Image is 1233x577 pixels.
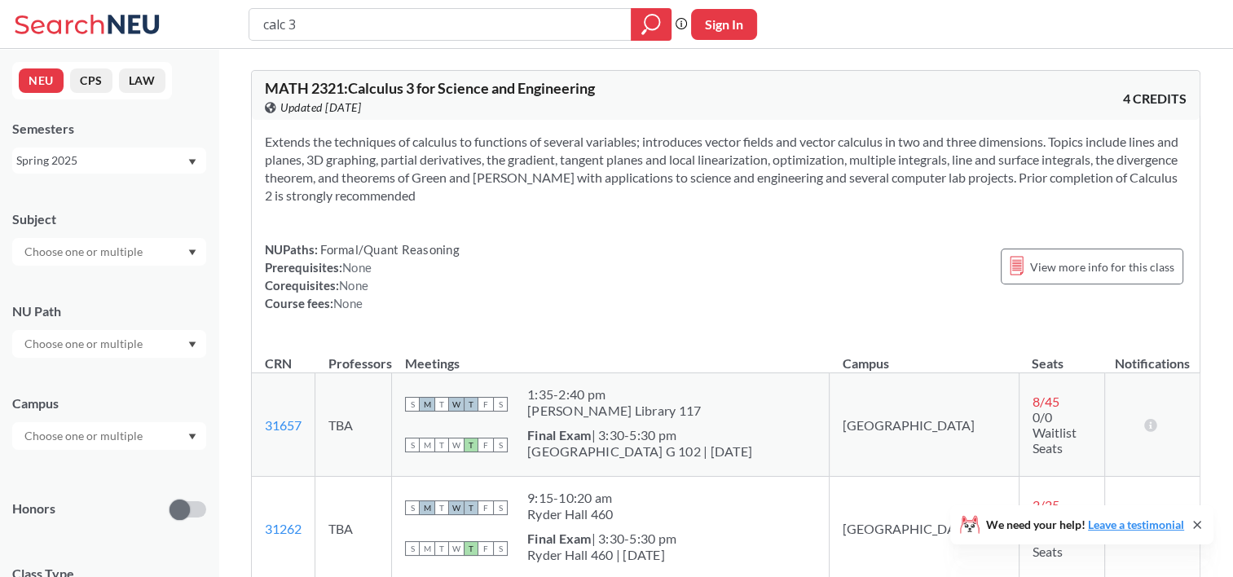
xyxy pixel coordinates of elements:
[434,438,449,452] span: T
[830,338,1019,373] th: Campus
[464,397,478,412] span: T
[12,302,206,320] div: NU Path
[478,500,493,515] span: F
[188,341,196,348] svg: Dropdown arrow
[493,500,508,515] span: S
[342,260,372,275] span: None
[16,426,153,446] input: Choose one or multiple
[527,531,592,546] b: Final Exam
[119,68,165,93] button: LAW
[265,240,460,312] div: NUPaths: Prerequisites: Corequisites: Course fees:
[405,438,420,452] span: S
[641,13,661,36] svg: magnifying glass
[527,531,676,547] div: | 3:30-5:30 pm
[420,500,434,515] span: M
[16,242,153,262] input: Choose one or multiple
[12,120,206,138] div: Semesters
[16,152,187,170] div: Spring 2025
[12,148,206,174] div: Spring 2025Dropdown arrow
[420,438,434,452] span: M
[12,500,55,518] p: Honors
[631,8,672,41] div: magnifying glass
[405,500,420,515] span: S
[1088,518,1184,531] a: Leave a testimonial
[19,68,64,93] button: NEU
[16,334,153,354] input: Choose one or multiple
[339,278,368,293] span: None
[478,438,493,452] span: F
[449,397,464,412] span: W
[986,519,1184,531] span: We need your help!
[691,9,757,40] button: Sign In
[1033,409,1077,456] span: 0/0 Waitlist Seats
[405,397,420,412] span: S
[188,249,196,256] svg: Dropdown arrow
[265,521,302,536] a: 31262
[527,427,592,443] b: Final Exam
[315,373,392,477] td: TBA
[265,417,302,433] a: 31657
[830,373,1019,477] td: [GEOGRAPHIC_DATA]
[434,541,449,556] span: T
[12,422,206,450] div: Dropdown arrow
[434,397,449,412] span: T
[1030,257,1174,277] span: View more info for this class
[188,159,196,165] svg: Dropdown arrow
[1019,338,1104,373] th: Seats
[392,338,830,373] th: Meetings
[262,11,619,38] input: Class, professor, course number, "phrase"
[280,99,361,117] span: Updated [DATE]
[527,490,614,506] div: 9:15 - 10:20 am
[464,438,478,452] span: T
[1123,90,1187,108] span: 4 CREDITS
[265,355,292,372] div: CRN
[464,541,478,556] span: T
[449,500,464,515] span: W
[464,500,478,515] span: T
[188,434,196,440] svg: Dropdown arrow
[527,403,701,419] div: [PERSON_NAME] Library 117
[318,242,460,257] span: Formal/Quant Reasoning
[449,541,464,556] span: W
[478,541,493,556] span: F
[493,541,508,556] span: S
[434,500,449,515] span: T
[1033,497,1059,513] span: 2 / 25
[1104,338,1199,373] th: Notifications
[333,296,363,311] span: None
[315,338,392,373] th: Professors
[493,438,508,452] span: S
[405,541,420,556] span: S
[527,427,752,443] div: | 3:30-5:30 pm
[12,394,206,412] div: Campus
[527,506,614,522] div: Ryder Hall 460
[527,443,752,460] div: [GEOGRAPHIC_DATA] G 102 | [DATE]
[265,133,1187,205] section: Extends the techniques of calculus to functions of several variables; introduces vector fields an...
[449,438,464,452] span: W
[420,541,434,556] span: M
[12,330,206,358] div: Dropdown arrow
[70,68,112,93] button: CPS
[265,79,595,97] span: MATH 2321 : Calculus 3 for Science and Engineering
[12,210,206,228] div: Subject
[493,397,508,412] span: S
[478,397,493,412] span: F
[12,238,206,266] div: Dropdown arrow
[527,547,676,563] div: Ryder Hall 460 | [DATE]
[420,397,434,412] span: M
[1033,394,1059,409] span: 8 / 45
[527,386,701,403] div: 1:35 - 2:40 pm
